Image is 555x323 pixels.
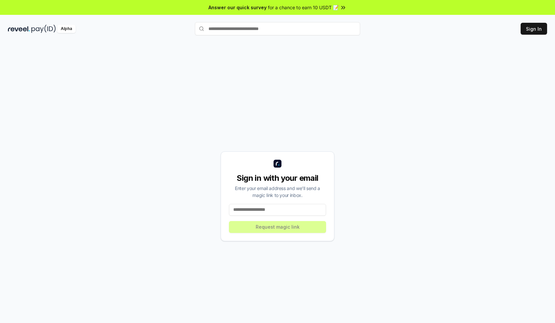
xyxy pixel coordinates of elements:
[274,160,281,168] img: logo_small
[208,4,267,11] span: Answer our quick survey
[31,25,56,33] img: pay_id
[57,25,76,33] div: Alpha
[8,25,30,33] img: reveel_dark
[521,23,547,35] button: Sign In
[268,4,339,11] span: for a chance to earn 10 USDT 📝
[229,173,326,183] div: Sign in with your email
[229,185,326,199] div: Enter your email address and we’ll send a magic link to your inbox.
